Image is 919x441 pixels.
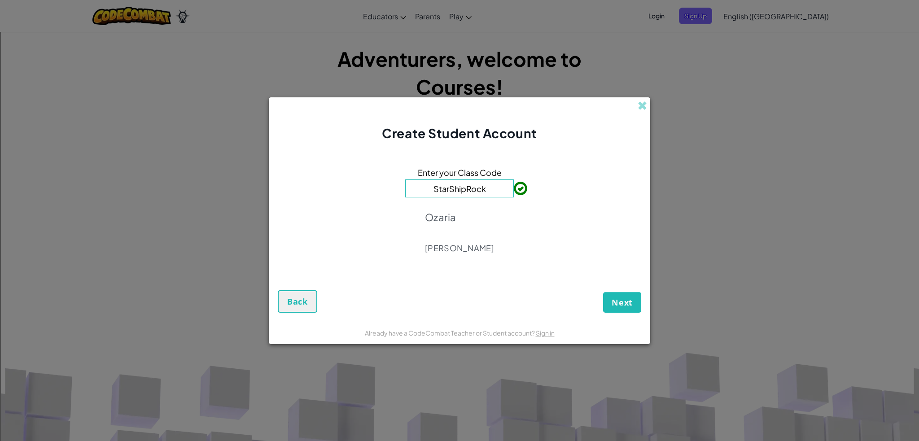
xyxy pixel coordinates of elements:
[4,28,915,36] div: Delete
[4,44,915,52] div: Sign out
[287,296,308,307] span: Back
[278,290,317,313] button: Back
[536,329,555,337] a: Sign in
[4,4,915,12] div: Sort A > Z
[4,20,915,28] div: Move To ...
[4,60,915,68] div: Move To ...
[4,12,915,20] div: Sort New > Old
[425,243,494,253] p: [PERSON_NAME]
[4,36,915,44] div: Options
[425,211,494,223] p: Ozaria
[382,125,537,141] span: Create Student Account
[365,329,536,337] span: Already have a CodeCombat Teacher or Student account?
[612,297,633,308] span: Next
[603,292,641,313] button: Next
[418,166,502,179] span: Enter your Class Code
[4,52,915,60] div: Rename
